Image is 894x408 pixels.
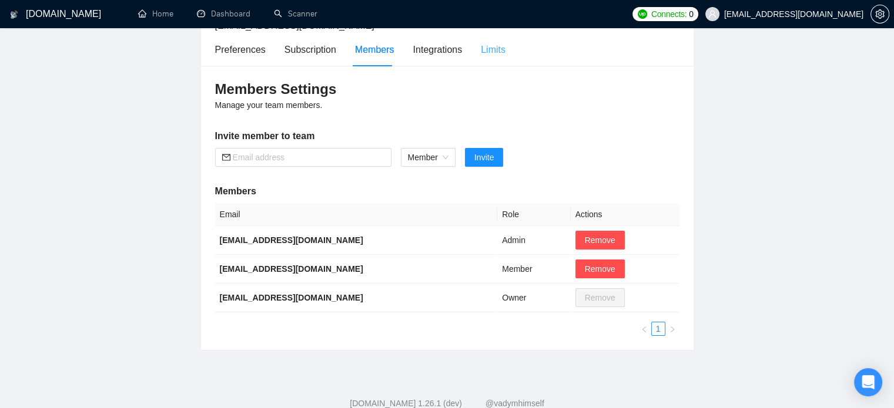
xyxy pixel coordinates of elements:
[485,399,544,408] a: @vadymhimself
[413,42,463,57] div: Integrations
[215,184,679,198] h5: Members
[585,234,615,247] span: Remove
[474,151,494,164] span: Invite
[408,149,448,166] span: Member
[10,5,18,24] img: logo
[854,368,882,396] div: Open Intercom Messenger
[497,255,570,284] td: Member
[481,42,505,57] div: Limits
[575,231,625,249] button: Remove
[220,235,363,245] b: [EMAIL_ADDRESS][DOMAIN_NAME]
[497,203,570,226] th: Role
[575,259,625,278] button: Remove
[350,399,462,408] a: [DOMAIN_NAME] 1.26.1 (dev)
[585,262,615,275] span: Remove
[669,326,676,333] span: right
[215,42,266,57] div: Preferences
[215,80,679,99] h3: Members Settings
[220,264,363,274] b: [EMAIL_ADDRESS][DOMAIN_NAME]
[637,322,651,336] li: Previous Page
[870,5,889,23] button: setting
[665,322,679,336] button: right
[651,8,687,21] span: Connects:
[197,9,250,19] a: dashboardDashboard
[233,151,384,164] input: Email address
[708,10,716,18] span: user
[284,42,336,57] div: Subscription
[138,9,173,19] a: homeHome
[638,9,647,19] img: upwork-logo.png
[215,21,374,31] span: [EMAIL_ADDRESS][DOMAIN_NAME]
[465,148,503,167] button: Invite
[274,9,317,19] a: searchScanner
[215,129,679,143] h5: Invite member to team
[689,8,694,21] span: 0
[651,322,665,336] li: 1
[641,326,648,333] span: left
[652,322,665,335] a: 1
[222,153,230,161] span: mail
[497,284,570,312] td: Owner
[871,9,889,19] span: setting
[497,226,570,255] td: Admin
[215,203,498,226] th: Email
[215,100,323,110] span: Manage your team members.
[355,42,394,57] div: Members
[665,322,679,336] li: Next Page
[571,203,679,226] th: Actions
[870,9,889,19] a: setting
[220,293,363,302] b: [EMAIL_ADDRESS][DOMAIN_NAME]
[637,322,651,336] button: left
